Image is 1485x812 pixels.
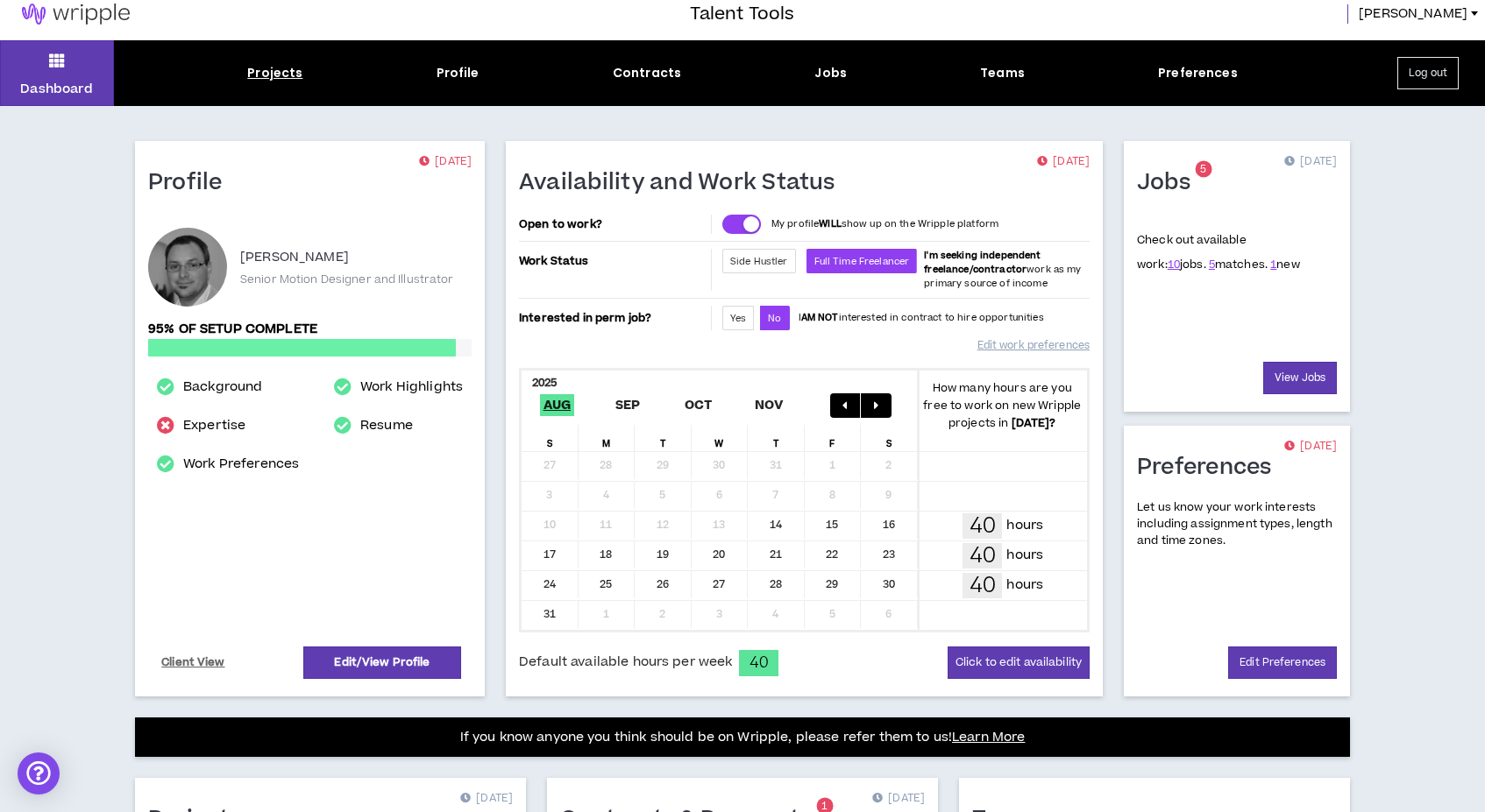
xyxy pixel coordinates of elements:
[613,64,681,82] div: Contracts
[1137,169,1204,197] h1: Jobs
[980,64,1025,82] div: Teams
[924,249,1041,276] b: I'm seeking independent freelance/contractor
[1270,257,1276,272] a: 1
[240,247,349,268] p: [PERSON_NAME]
[612,394,644,416] span: Sep
[1397,57,1459,89] button: Log out
[148,320,472,339] p: 95% of setup complete
[977,330,1090,361] a: Edit work preferences
[948,646,1090,679] button: Click to edit availability
[183,415,245,436] a: Expertise
[690,1,794,27] h3: Talent Tools
[1284,153,1337,171] p: [DATE]
[1284,438,1337,455] p: [DATE]
[1006,546,1043,565] p: hours
[952,728,1025,746] a: Learn More
[148,169,236,197] h1: Profile
[801,311,839,324] strong: AM NOT
[692,425,749,451] div: W
[519,169,849,197] h1: Availability and Work Status
[1012,415,1056,431] b: [DATE] ?
[799,311,1044,325] p: I interested in contract to hire opportunities
[1209,257,1268,272] span: matches.
[540,394,575,416] span: Aug
[1168,257,1180,272] a: 10
[681,394,716,416] span: Oct
[579,425,636,451] div: M
[1200,162,1206,177] span: 5
[18,752,60,794] div: Open Intercom Messenger
[303,646,461,679] a: Edit/View Profile
[635,425,692,451] div: T
[1263,362,1337,394] a: View Jobs
[814,64,847,82] div: Jobs
[1168,257,1206,272] span: jobs.
[1158,64,1238,82] div: Preferences
[519,217,707,231] p: Open to work?
[519,306,707,330] p: Interested in perm job?
[768,312,781,325] span: No
[360,377,463,398] a: Work Highlights
[771,217,998,231] p: My profile show up on the Wripple platform
[519,653,732,672] span: Default available hours per week
[751,394,787,416] span: Nov
[861,425,918,451] div: S
[819,217,842,230] strong: WILL
[748,425,805,451] div: T
[20,80,93,98] p: Dashboard
[1006,516,1043,535] p: hours
[872,790,925,808] p: [DATE]
[1228,646,1337,679] a: Edit Preferences
[1270,257,1300,272] span: new
[1037,153,1090,171] p: [DATE]
[924,249,1081,290] span: work as my primary source of income
[360,415,413,436] a: Resume
[159,647,228,678] a: Client View
[240,272,454,287] p: Senior Motion Designer and Illustrator
[460,727,1026,748] p: If you know anyone you think should be on Wripple, please refer them to us!
[437,64,480,82] div: Profile
[519,249,707,273] p: Work Status
[1359,4,1467,24] span: [PERSON_NAME]
[1195,161,1211,178] sup: 5
[730,312,746,325] span: Yes
[1006,575,1043,595] p: hours
[183,377,262,398] a: Background
[247,64,302,82] div: Projects
[1209,257,1215,272] a: 5
[460,790,513,808] p: [DATE]
[522,425,579,451] div: S
[419,153,472,171] p: [DATE]
[183,454,299,475] a: Work Preferences
[1137,232,1300,272] p: Check out available work:
[918,379,1088,432] p: How many hours are you free to work on new Wripple projects in
[1137,499,1337,550] p: Let us know your work interests including assignment types, length and time zones.
[532,375,558,391] b: 2025
[730,255,788,268] span: Side Hustler
[805,425,862,451] div: F
[148,228,227,307] div: Nick P.
[1137,454,1285,482] h1: Preferences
